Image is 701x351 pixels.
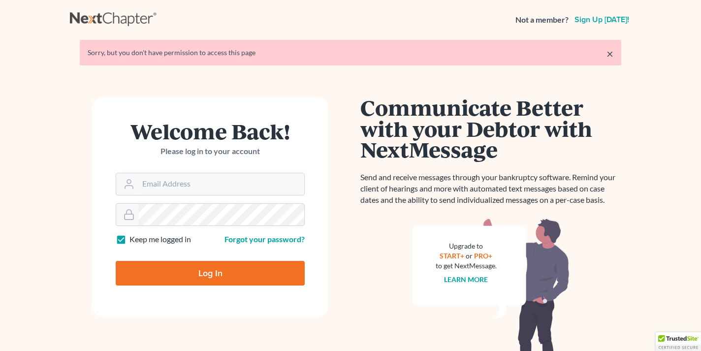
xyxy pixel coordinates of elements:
a: × [606,48,613,60]
p: Please log in to your account [116,146,305,157]
p: Send and receive messages through your bankruptcy software. Remind your client of hearings and mo... [360,172,621,206]
a: Learn more [445,275,488,284]
span: or [466,252,473,260]
h1: Communicate Better with your Debtor with NextMessage [360,97,621,160]
input: Log In [116,261,305,286]
h1: Welcome Back! [116,121,305,142]
div: Upgrade to [436,241,497,251]
a: Sign up [DATE]! [573,16,631,24]
a: PRO+ [475,252,493,260]
a: Forgot your password? [224,234,305,244]
a: START+ [440,252,465,260]
strong: Not a member? [515,14,569,26]
div: to get NextMessage. [436,261,497,271]
div: TrustedSite Certified [656,332,701,351]
label: Keep me logged in [129,234,191,245]
div: Sorry, but you don't have permission to access this page [88,48,613,58]
input: Email Address [138,173,304,195]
